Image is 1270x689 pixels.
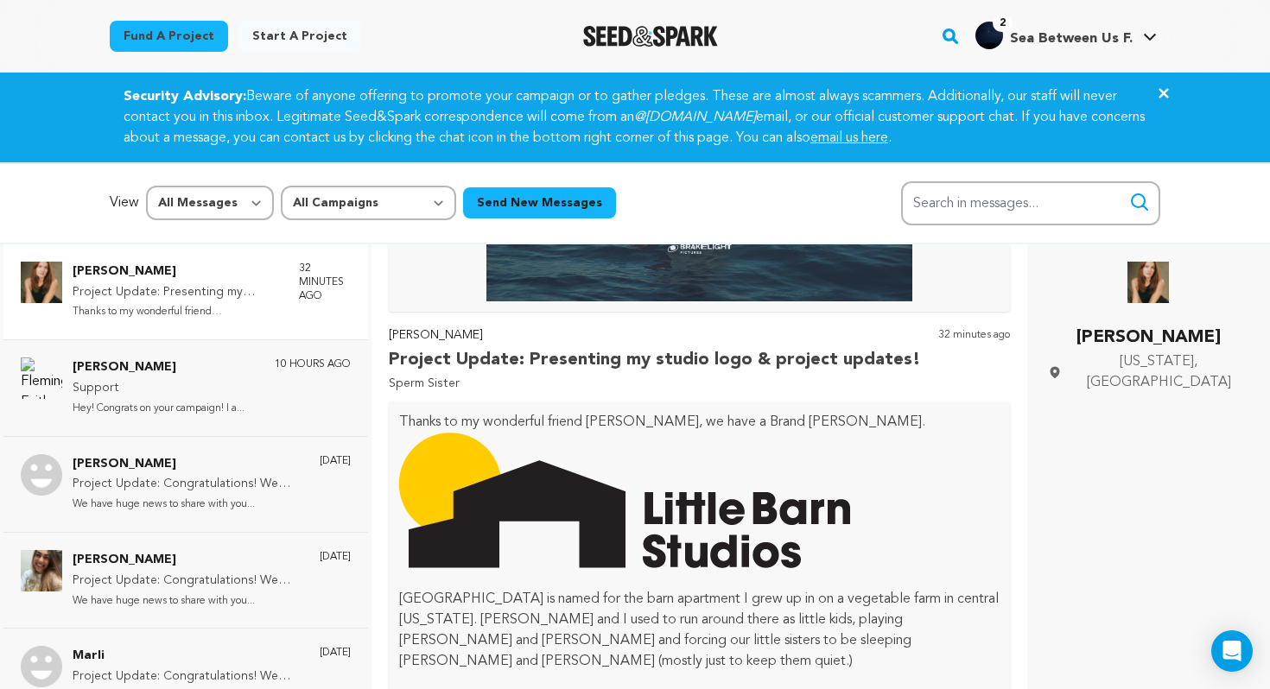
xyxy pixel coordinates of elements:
[73,571,302,591] p: Project Update: Congratulations! We Won Patrons Cricle Grant!
[73,591,302,611] p: We have huge news to share with you...
[73,550,302,571] p: [PERSON_NAME]
[972,18,1160,54] span: Sea Between Us F.'s Profile
[73,262,282,282] p: [PERSON_NAME]
[583,26,719,47] a: Seed&Spark Homepage
[320,550,351,564] p: [DATE]
[110,21,228,52] a: Fund a project
[389,374,921,395] p: Sperm Sister
[21,454,62,496] img: Ariel Photo
[21,646,62,687] img: Marli Photo
[399,589,1000,672] p: [GEOGRAPHIC_DATA] is named for the barn apartment I grew up in on a vegetable farm in central [US...
[320,646,351,660] p: [DATE]
[634,111,756,124] em: @[DOMAIN_NAME]
[73,474,302,495] p: Project Update: Congratulations! We Won Patrons Cricle Grant!
[938,326,1010,395] p: 32 minutes ago
[73,282,282,303] p: Project Update: Presenting my studio logo & project updates!
[73,495,302,515] p: We have huge news to share with you...
[73,357,244,378] p: [PERSON_NAME]
[73,302,282,322] p: Thanks to my wonderful friend [PERSON_NAME]...
[275,357,351,371] p: 10 hours ago
[103,86,1167,149] div: Beware of anyone offering to promote your campaign or to gather pledges. These are almost always ...
[73,378,244,399] p: Support
[389,326,921,346] p: [PERSON_NAME]
[73,399,244,419] p: Hey! Congrats on your campaign! I a...
[21,550,62,591] img: Loraine Harris Photo
[1069,351,1249,393] span: [US_STATE], [GEOGRAPHIC_DATA]
[1211,630,1253,672] div: Open Intercom Messenger
[1127,262,1169,303] img: Cerridwyn McCaffrey Photo
[810,131,888,145] a: email us here
[389,346,921,374] p: Project Update: Presenting my studio logo & project updates!
[1048,324,1249,351] p: [PERSON_NAME]
[972,18,1160,49] a: Sea Between Us F.'s Profile
[975,22,1003,49] img: 70e4bdabd1bda51f.jpg
[110,193,139,213] p: View
[993,15,1013,32] span: 2
[583,26,719,47] img: Seed&Spark Logo Dark Mode
[901,181,1160,225] input: Search in messages...
[21,262,62,303] img: Cerridwyn McCaffrey Photo
[73,454,302,475] p: [PERSON_NAME]
[299,262,351,303] p: 32 minutes ago
[238,21,361,52] a: Start a project
[21,357,62,399] img: Fleming Faith Photo
[463,187,616,218] button: Send New Messages
[73,646,302,667] p: Marli
[399,433,850,568] img: 1755645518-image1.png
[73,667,302,687] p: Project Update: Congratulations! We Won Patrons Cricle Grant!
[124,90,246,104] strong: Security Advisory:
[1010,32,1133,46] span: Sea Between Us F.
[975,22,1133,49] div: Sea Between Us F.'s Profile
[320,454,351,468] p: [DATE]
[399,412,1000,433] p: Thanks to my wonderful friend [PERSON_NAME], we have a Brand [PERSON_NAME].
